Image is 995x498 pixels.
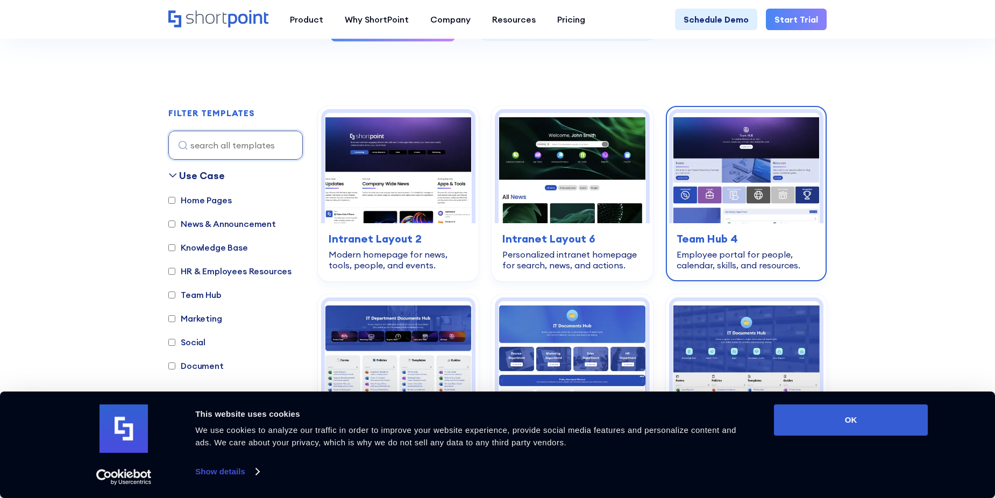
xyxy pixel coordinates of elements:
[168,336,205,348] label: Social
[168,359,224,372] label: Document
[673,113,820,223] img: Team Hub 4 – SharePoint Employee Portal Template: Employee portal for people, calendar, skills, a...
[195,464,259,480] a: Show details
[168,109,255,118] h2: FILTER TEMPLATES
[430,13,471,26] div: Company
[666,106,827,281] a: Team Hub 4 – SharePoint Employee Portal Template: Employee portal for people, calendar, skills, a...
[673,301,820,411] img: Documents 3 – Document Management System Template: All-in-one system for documents, updates, and ...
[677,231,816,247] h3: Team Hub 4
[168,241,248,254] label: Knowledge Base
[168,10,268,29] a: Home
[499,113,645,223] img: Intranet Layout 6 – SharePoint Homepage Design: Personalized intranet homepage for search, news, ...
[168,315,175,322] input: Marketing
[481,9,546,30] a: Resources
[325,113,472,223] img: Intranet Layout 2 – SharePoint Homepage Design: Modern homepage for news, tools, people, and events.
[168,244,175,251] input: Knowledge Base
[168,220,175,227] input: News & Announcement
[420,9,481,30] a: Company
[168,362,175,369] input: Document
[329,231,468,247] h3: Intranet Layout 2
[168,197,175,204] input: Home Pages
[329,249,468,271] div: Modern homepage for news, tools, people, and events.
[77,469,171,485] a: Usercentrics Cookiebot - opens in a new window
[774,404,928,436] button: OK
[546,9,596,30] a: Pricing
[318,294,479,469] a: Documents 1 – SharePoint Document Library Template: Faster document findability with search, filt...
[279,9,334,30] a: Product
[168,217,276,230] label: News & Announcement
[492,294,652,469] a: Documents 2 – Document Management Template: Central document hub with alerts, search, and actions...
[168,268,175,275] input: HR & Employees Resources
[675,9,757,30] a: Schedule Demo
[502,249,642,271] div: Personalized intranet homepage for search, news, and actions.
[179,168,225,183] div: Use Case
[168,288,222,301] label: Team Hub
[557,13,585,26] div: Pricing
[766,9,827,30] a: Start Trial
[318,106,479,281] a: Intranet Layout 2 – SharePoint Homepage Design: Modern homepage for news, tools, people, and even...
[195,425,736,447] span: We use cookies to analyze our traffic in order to improve your website experience, provide social...
[345,13,409,26] div: Why ShortPoint
[499,301,645,411] img: Documents 2 – Document Management Template: Central document hub with alerts, search, and actions.
[168,291,175,298] input: Team Hub
[492,13,536,26] div: Resources
[325,301,472,411] img: Documents 1 – SharePoint Document Library Template: Faster document findability with search, filt...
[168,312,222,325] label: Marketing
[99,404,148,453] img: logo
[502,231,642,247] h3: Intranet Layout 6
[168,194,231,207] label: Home Pages
[168,265,292,278] label: HR & Employees Resources
[492,106,652,281] a: Intranet Layout 6 – SharePoint Homepage Design: Personalized intranet homepage for search, news, ...
[168,131,303,160] input: search all templates
[290,13,323,26] div: Product
[666,294,827,469] a: Documents 3 – Document Management System Template: All-in-one system for documents, updates, and ...
[334,9,420,30] a: Why ShortPoint
[677,249,816,271] div: Employee portal for people, calendar, skills, and resources.
[195,408,750,421] div: This website uses cookies
[168,339,175,346] input: Social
